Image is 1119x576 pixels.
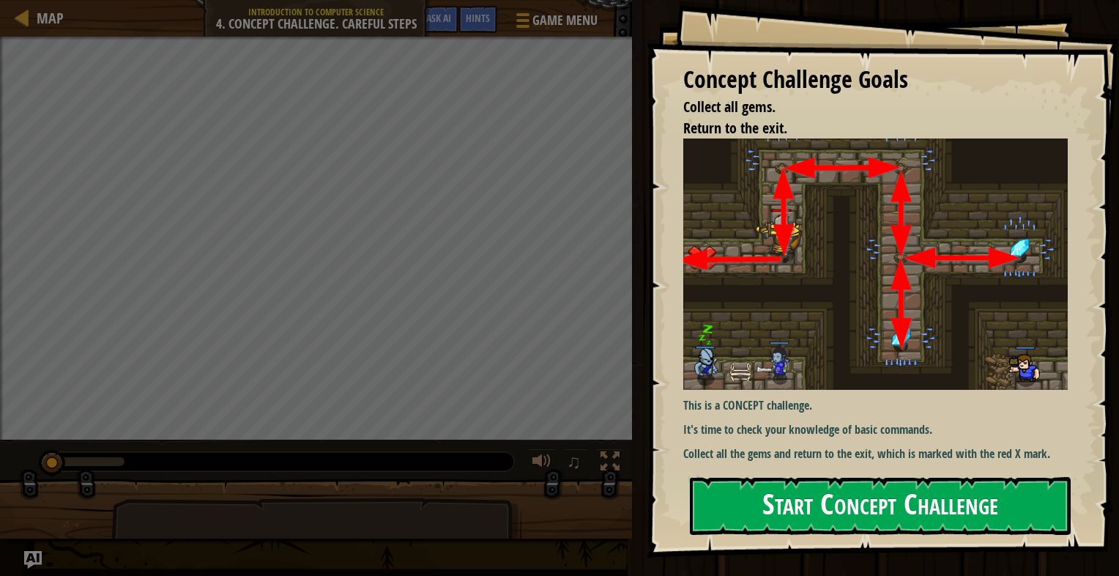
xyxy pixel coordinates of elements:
div: Concept Challenge Goals [683,63,1068,97]
li: Return to the exit. [665,118,1064,139]
a: Map [29,8,64,28]
span: Ask AI [426,11,451,25]
button: Toggle fullscreen [595,448,625,479]
p: Collect all the gems and return to the exit, which is marked with the red X mark. [683,446,1079,462]
button: Game Menu [505,6,606,40]
span: Collect all gems. [683,97,776,117]
button: ♫ [564,448,589,479]
span: Return to the exit. [683,118,787,138]
span: Hints [466,11,490,25]
span: ♫ [567,451,581,473]
p: This is a CONCEPT challenge. [683,397,1079,414]
button: Adjust volume [527,448,557,479]
button: Ask AI [24,551,42,569]
li: Collect all gems. [665,97,1064,118]
button: Start Concept Challenge [690,477,1071,535]
span: Game Menu [532,11,598,30]
span: Map [37,8,64,28]
img: First assesment [683,139,1079,390]
p: It's time to check your knowledge of basic commands. [683,421,1079,438]
button: Ask AI [419,6,458,33]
